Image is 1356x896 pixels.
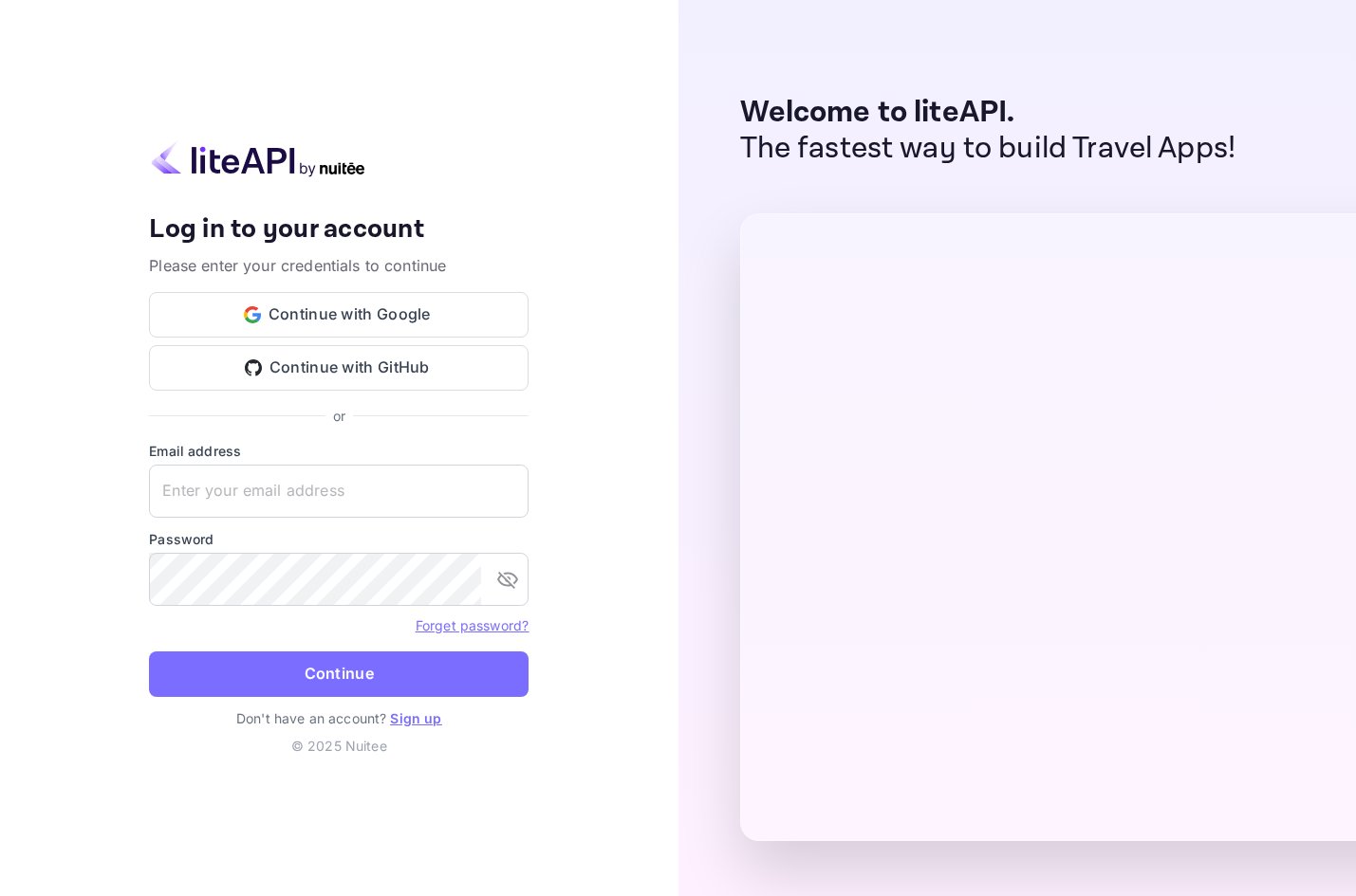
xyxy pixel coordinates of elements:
p: or [333,406,345,426]
button: Continue [149,651,529,697]
p: The fastest way to build Travel Apps! [740,131,1236,167]
a: Forget password? [416,617,529,633]
p: Welcome to liteAPI. [740,95,1236,131]
a: Forget password? [416,615,529,634]
button: toggle password visibility [489,560,527,598]
a: Sign up [390,710,441,726]
p: © 2025 Nuitee [149,736,529,756]
label: Email address [149,441,529,461]
img: liteapi [149,140,367,177]
button: Continue with Google [149,292,529,338]
input: Enter your email address [149,465,529,518]
h4: Log in to your account [149,213,529,247]
p: Please enter your credentials to continue [149,254,529,277]
button: Continue with GitHub [149,345,529,391]
label: Password [149,529,529,549]
p: Don't have an account? [149,708,529,728]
